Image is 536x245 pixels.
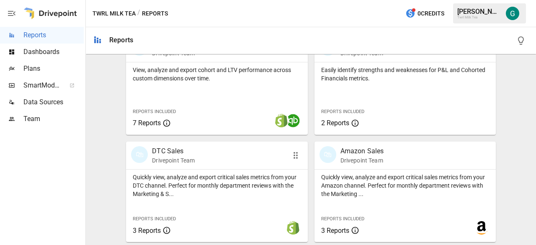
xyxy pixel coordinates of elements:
[152,156,195,165] p: Drivepoint Team
[93,8,136,19] button: Twrl Milk Tea
[133,109,176,114] span: Reports Included
[133,173,301,198] p: Quickly view, analyze and export critical sales metrics from your DTC channel. Perfect for monthl...
[321,216,364,222] span: Reports Included
[321,173,489,198] p: Quickly view, analyze and export critical sales metrics from your Amazon channel. Perfect for mon...
[131,146,148,163] div: 🛍
[23,64,84,74] span: Plans
[457,15,501,19] div: Twrl Milk Tea
[23,97,84,107] span: Data Sources
[320,146,336,163] div: 🛍
[133,66,301,83] p: View, analyze and export cohort and LTV performance across custom dimensions over time.
[340,146,384,156] p: Amazon Sales
[60,79,66,90] span: ™
[23,80,60,90] span: SmartModel
[321,109,364,114] span: Reports Included
[475,221,488,235] img: amazon
[286,221,300,235] img: shopify
[457,8,501,15] div: [PERSON_NAME]
[321,227,349,235] span: 3 Reports
[23,47,84,57] span: Dashboards
[417,8,444,19] span: 0 Credits
[23,114,84,124] span: Team
[133,119,161,127] span: 7 Reports
[321,119,349,127] span: 2 Reports
[133,216,176,222] span: Reports Included
[321,66,489,83] p: Easily identify strengths and weaknesses for P&L and Cohorted Financials metrics.
[340,156,384,165] p: Drivepoint Team
[23,30,84,40] span: Reports
[275,114,288,127] img: shopify
[109,36,133,44] div: Reports
[286,114,300,127] img: quickbooks
[501,2,524,25] button: Gordon Hagedorn
[506,7,519,20] img: Gordon Hagedorn
[402,6,448,21] button: 0Credits
[133,227,161,235] span: 3 Reports
[137,8,140,19] div: /
[152,146,195,156] p: DTC Sales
